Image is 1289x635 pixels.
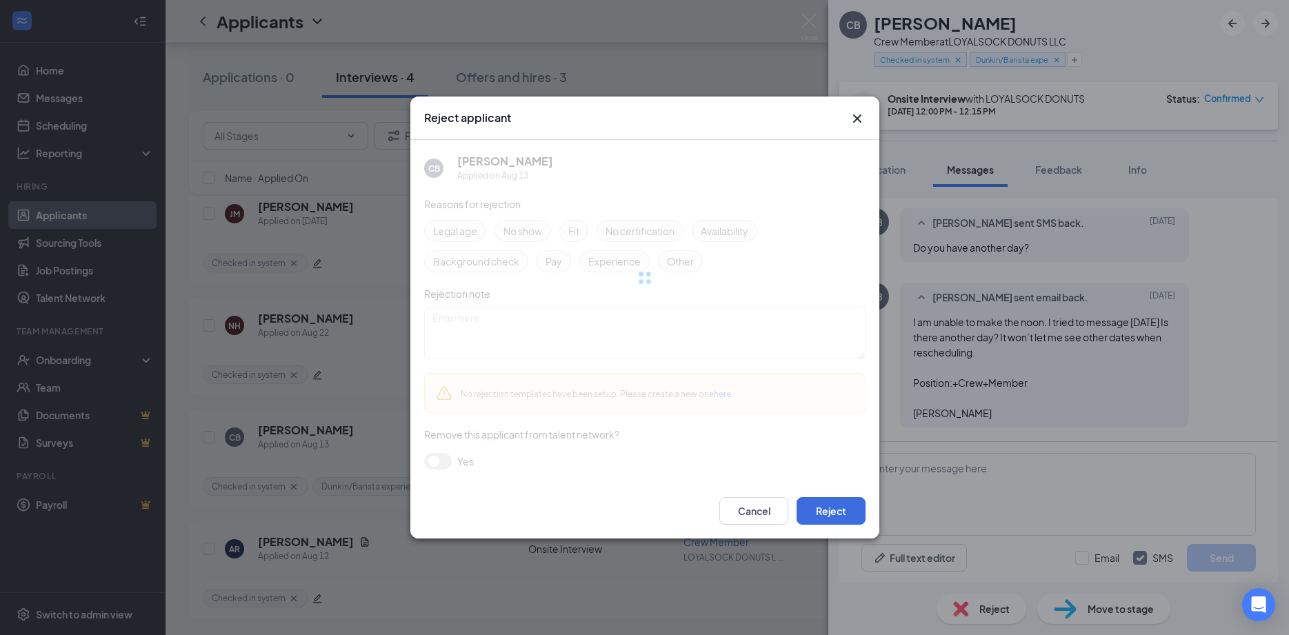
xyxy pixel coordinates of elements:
[797,497,866,525] button: Reject
[849,110,866,127] svg: Cross
[1242,588,1275,621] div: Open Intercom Messenger
[424,110,511,125] h3: Reject applicant
[719,497,788,525] button: Cancel
[849,110,866,127] button: Close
